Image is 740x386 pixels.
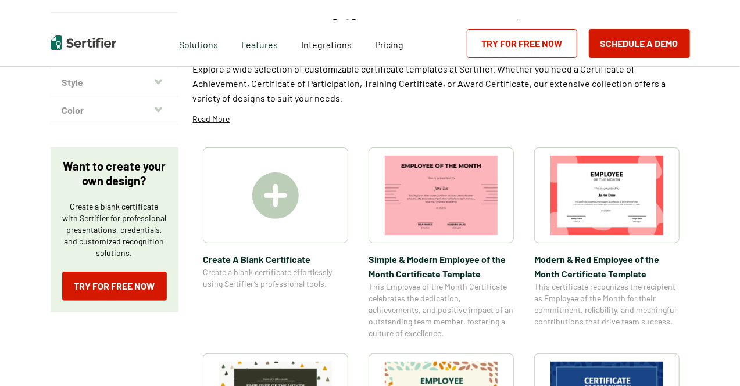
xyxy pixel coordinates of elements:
[51,35,116,50] img: Sertifier | Digital Credentialing Platform
[385,156,498,235] img: Simple & Modern Employee of the Month Certificate Template
[301,36,352,50] a: Integrations
[203,252,348,266] span: Create A Blank Certificate
[51,96,178,124] button: Color
[193,12,585,50] h1: Free Certificate Templates
[51,68,178,96] button: Style
[375,36,403,50] a: Pricing
[62,272,167,301] a: Try for Free Now
[369,281,514,339] span: This Employee of the Month Certificate celebrates the dedication, achievements, and positive impa...
[550,156,663,235] img: Modern & Red Employee of the Month Certificate Template
[203,266,348,290] span: Create a blank certificate effortlessly using Sertifier’s professional tools.
[534,281,680,327] span: This certificate recognizes the recipient as Employee of the Month for their commitment, reliabil...
[369,252,514,281] span: Simple & Modern Employee of the Month Certificate Template
[589,29,690,58] button: Schedule a Demo
[179,36,218,50] span: Solutions
[375,39,403,50] span: Pricing
[62,159,167,188] p: Want to create your own design?
[534,252,680,281] span: Modern & Red Employee of the Month Certificate Template
[467,29,577,58] a: Try for Free Now
[369,147,514,339] a: Simple & Modern Employee of the Month Certificate TemplateSimple & Modern Employee of the Month C...
[241,36,278,50] span: Features
[534,147,680,339] a: Modern & Red Employee of the Month Certificate TemplateModern & Red Employee of the Month Certifi...
[193,62,690,105] p: Explore a wide selection of customizable certificate templates at Sertifier. Whether you need a C...
[193,113,230,125] p: Read More
[51,13,178,41] button: Category
[301,39,352,50] span: Integrations
[252,172,299,219] img: Create A Blank Certificate
[62,201,167,259] p: Create a blank certificate with Sertifier for professional presentations, credentials, and custom...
